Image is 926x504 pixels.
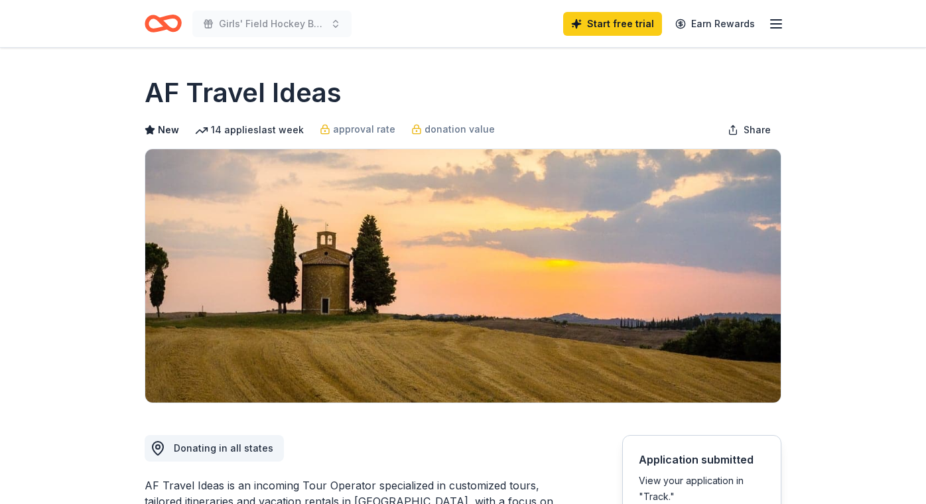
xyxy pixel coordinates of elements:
[639,452,765,468] div: Application submitted
[411,121,495,137] a: donation value
[333,121,395,137] span: approval rate
[744,122,771,138] span: Share
[195,122,304,138] div: 14 applies last week
[145,149,781,403] img: Image for AF Travel Ideas
[145,8,182,39] a: Home
[667,12,763,36] a: Earn Rewards
[158,122,179,138] span: New
[425,121,495,137] span: donation value
[145,74,342,111] h1: AF Travel Ideas
[192,11,352,37] button: Girls' Field Hockey Banquet
[717,117,781,143] button: Share
[563,12,662,36] a: Start free trial
[174,442,273,454] span: Donating in all states
[219,16,325,32] span: Girls' Field Hockey Banquet
[320,121,395,137] a: approval rate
